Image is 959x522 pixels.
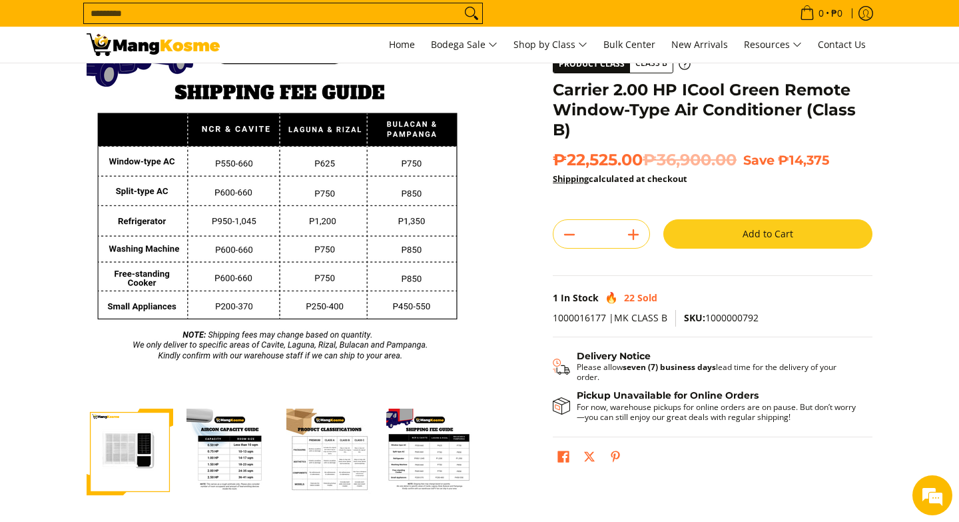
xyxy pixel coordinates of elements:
[513,37,587,53] span: Shop by Class
[684,311,759,324] span: 1000000792
[663,219,872,249] button: Add to Cart
[286,409,373,495] img: Carrier 2.00 HP ICool Green Remote Window-Type Air Conditioner (Class B)-3
[737,27,808,63] a: Resources
[553,173,589,185] a: Shipping
[561,291,599,304] span: In Stock
[553,311,667,324] span: 1000016177 |MK CLASS B
[553,80,872,140] h1: Carrier 2.00 HP ICool Green Remote Window-Type Air Conditioner (Class B)
[553,224,585,245] button: Subtract
[461,3,482,23] button: Search
[606,447,625,470] a: Pin on Pinterest
[818,38,866,51] span: Contact Us
[637,291,657,304] span: Sold
[630,55,673,72] span: Class B
[743,152,775,168] span: Save
[577,389,759,401] strong: Pickup Unavailable for Online Orders
[553,351,859,383] button: Shipping & Delivery
[233,27,872,63] nav: Main Menu
[577,350,651,362] strong: Delivery Notice
[796,6,846,21] span: •
[624,291,635,304] span: 22
[386,409,473,495] img: Carrier 2.00 HP ICool Green Remote Window-Type Air Conditioner (Class B)-4
[684,311,705,324] span: SKU:
[554,447,573,470] a: Share on Facebook
[671,38,728,51] span: New Arrivals
[87,409,173,495] img: Carrier 2.00 HP ICool Green Remote Window-Type Air Conditioner (Class B)-1
[643,150,737,170] del: ₱36,900.00
[816,9,826,18] span: 0
[553,291,558,304] span: 1
[507,27,594,63] a: Shop by Class
[553,55,630,73] span: Product Class
[553,55,691,73] a: Product Class Class B
[580,447,599,470] a: Post on X
[389,38,415,51] span: Home
[811,27,872,63] a: Contact Us
[382,27,422,63] a: Home
[597,27,662,63] a: Bulk Center
[603,38,655,51] span: Bulk Center
[829,9,844,18] span: ₱0
[577,402,859,422] p: For now, warehouse pickups for online orders are on pause. But don’t worry—you can still enjoy ou...
[186,409,273,495] img: Carrier 2.00 HP ICool Green Remote Window-Type Air Conditioner (Class B)-2
[553,150,737,170] span: ₱22,525.00
[744,37,802,53] span: Resources
[553,173,687,185] strong: calculated at checkout
[577,362,859,382] p: Please allow lead time for the delivery of your order.
[665,27,735,63] a: New Arrivals
[623,361,716,373] strong: seven (7) business days
[87,33,220,56] img: Carrier 2.00 HP ICool Green Remote Window-Type Air Conditioner (Class | Mang Kosme
[617,224,649,245] button: Add
[778,152,829,168] span: ₱14,375
[424,27,504,63] a: Bodega Sale
[431,37,497,53] span: Bodega Sale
